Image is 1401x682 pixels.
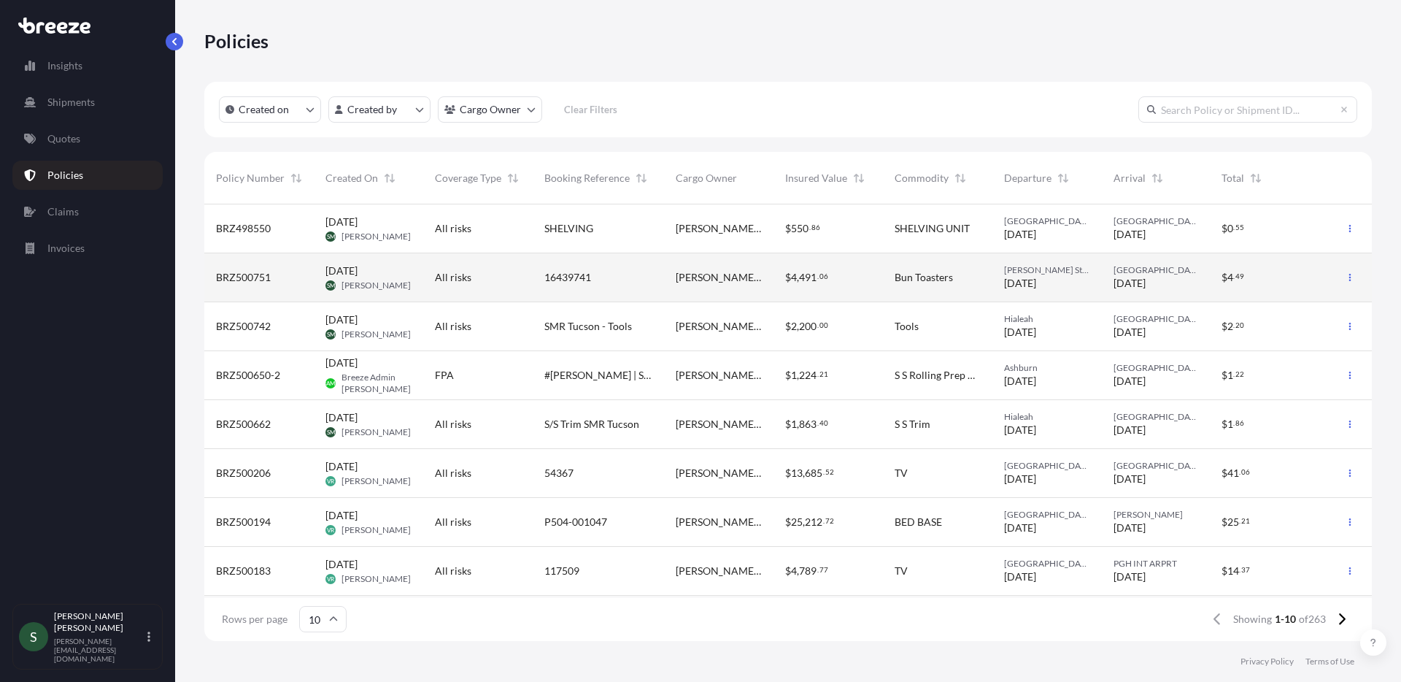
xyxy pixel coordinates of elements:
[895,417,930,432] span: S S Trim
[1004,313,1090,325] span: Hialeah
[676,417,762,432] span: [PERSON_NAME] Logistics
[785,517,791,527] span: $
[325,313,358,327] span: [DATE]
[1114,423,1146,437] span: [DATE]
[325,410,358,425] span: [DATE]
[341,426,411,438] span: [PERSON_NAME]
[323,376,339,391] span: BAMR
[1235,323,1244,328] span: 20
[435,417,471,432] span: All risks
[1221,370,1227,380] span: $
[676,221,762,236] span: [PERSON_NAME] Logistics
[1114,411,1198,423] span: [GEOGRAPHIC_DATA]
[785,370,791,380] span: $
[1241,470,1250,475] span: 06
[1227,566,1239,576] span: 14
[435,564,471,578] span: All risks
[791,566,797,576] span: 4
[328,96,431,123] button: createdBy Filter options
[341,524,411,536] span: [PERSON_NAME]
[1235,274,1244,279] span: 49
[54,637,144,663] p: [PERSON_NAME][EMAIL_ADDRESS][DOMAIN_NAME]
[1305,656,1354,667] p: Terms of Use
[544,466,574,480] span: 54367
[895,515,942,529] span: BED BASE
[1004,521,1036,535] span: [DATE]
[435,270,471,285] span: All risks
[47,241,85,256] p: Invoices
[785,171,847,185] span: Insured Value
[1114,521,1146,535] span: [DATE]
[785,272,791,283] span: $
[797,321,799,332] span: ,
[544,515,607,529] span: P504-001047
[819,421,828,426] span: 40
[347,102,397,117] p: Created by
[47,204,79,219] p: Claims
[1227,272,1233,283] span: 4
[219,96,321,123] button: createdOn Filter options
[676,171,737,185] span: Cargo Owner
[325,215,358,229] span: [DATE]
[287,169,305,187] button: Sort
[1233,323,1235,328] span: .
[341,231,411,242] span: [PERSON_NAME]
[676,466,762,480] span: [PERSON_NAME] Logistics
[1114,374,1146,388] span: [DATE]
[1233,421,1235,426] span: .
[952,169,969,187] button: Sort
[12,124,163,153] a: Quotes
[12,51,163,80] a: Insights
[544,564,579,578] span: 117509
[341,475,411,487] span: [PERSON_NAME]
[791,272,797,283] span: 4
[325,557,358,572] span: [DATE]
[216,417,271,432] span: BRZ500662
[12,197,163,226] a: Claims
[1114,276,1146,291] span: [DATE]
[805,468,822,478] span: 685
[1114,264,1198,276] span: [GEOGRAPHIC_DATA]
[785,321,791,332] span: $
[544,171,630,185] span: Booking Reference
[1114,227,1146,242] span: [DATE]
[1233,612,1272,627] span: Showing
[676,319,762,334] span: [PERSON_NAME] Logistics
[799,370,817,380] span: 224
[1004,227,1036,242] span: [DATE]
[47,168,83,183] p: Policies
[1227,370,1233,380] span: 1
[791,223,808,234] span: 550
[204,29,269,53] p: Policies
[1004,264,1090,276] span: [PERSON_NAME] Stream
[1114,472,1146,486] span: [DATE]
[1114,460,1198,472] span: [GEOGRAPHIC_DATA][PERSON_NAME]
[1239,567,1240,572] span: .
[325,508,358,523] span: [DATE]
[791,468,803,478] span: 13
[1275,612,1296,627] span: 1-10
[791,517,803,527] span: 25
[327,327,335,342] span: SM
[435,319,471,334] span: All risks
[791,370,797,380] span: 1
[817,372,819,377] span: .
[216,515,271,529] span: BRZ500194
[785,223,791,234] span: $
[1239,470,1240,475] span: .
[1240,656,1294,667] a: Privacy Policy
[1004,460,1090,472] span: [GEOGRAPHIC_DATA]
[1227,321,1233,332] span: 2
[817,567,819,572] span: .
[435,368,454,383] span: FPA
[325,171,378,185] span: Created On
[1149,169,1166,187] button: Sort
[785,566,791,576] span: $
[1241,518,1250,524] span: 21
[823,470,825,475] span: .
[1227,419,1233,429] span: 1
[222,612,287,627] span: Rows per page
[1114,313,1198,325] span: [GEOGRAPHIC_DATA]
[216,221,271,236] span: BRZ498550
